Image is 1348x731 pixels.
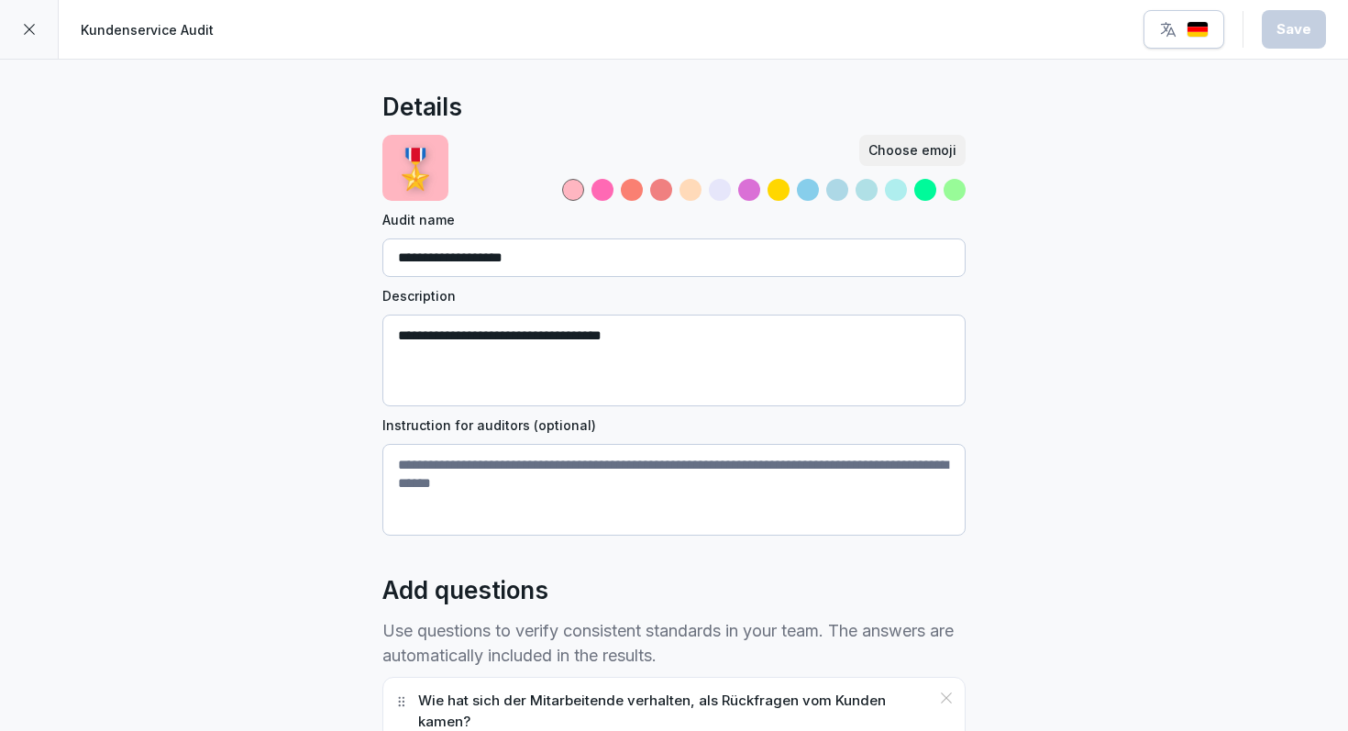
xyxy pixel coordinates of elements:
[859,135,966,166] button: Choose emoji
[1276,19,1311,39] div: Save
[1187,21,1209,39] img: de.svg
[382,415,966,435] label: Instruction for auditors (optional)
[382,618,966,668] p: Use questions to verify consistent standards in your team. The answers are automatically included...
[1262,10,1326,49] button: Save
[382,210,966,229] label: Audit name
[382,286,966,305] label: Description
[382,572,548,609] h2: Add questions
[392,139,439,197] p: 🎖️
[81,20,214,39] p: Kundenservice Audit
[868,140,956,161] div: Choose emoji
[382,89,462,126] h2: Details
